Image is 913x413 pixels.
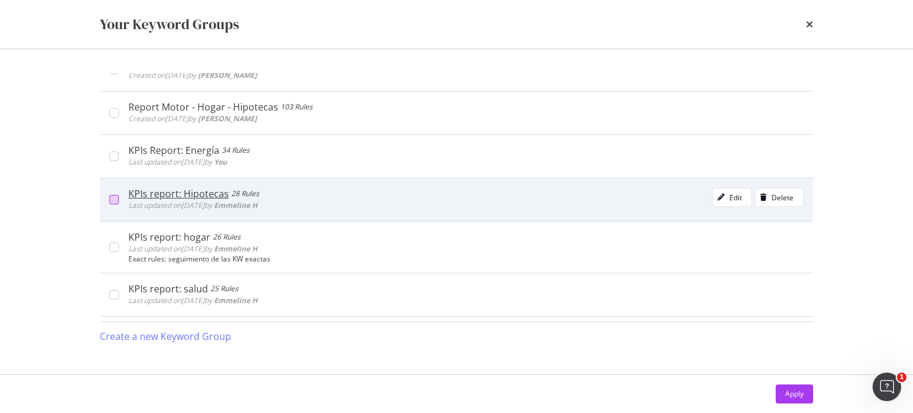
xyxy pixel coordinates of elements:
[128,200,257,210] span: Last updated on [DATE] by
[213,231,241,243] div: 26 Rules
[128,244,257,254] span: Last updated on [DATE] by
[729,193,742,203] div: Edit
[128,255,804,263] div: Exact rules: seguimiento de las KW exactas
[128,231,210,243] div: KPIs report: hogar
[222,144,250,156] div: 34 Rules
[214,244,257,254] b: Emmeline H
[198,70,257,80] b: [PERSON_NAME]
[772,193,794,203] div: Delete
[712,188,752,207] button: Edit
[214,295,257,305] b: Emmeline H
[128,295,257,305] span: Last updated on [DATE] by
[214,157,227,167] b: You
[198,114,257,124] b: [PERSON_NAME]
[755,188,804,207] button: Delete
[776,384,813,403] button: Apply
[128,188,229,200] div: KPIs report: Hipotecas
[214,200,257,210] b: Emmeline H
[231,188,259,200] div: 28 Rules
[210,283,238,295] div: 25 Rules
[128,283,208,295] div: KPIs report: salud
[100,14,239,34] div: Your Keyword Groups
[128,157,227,167] span: Last updated on [DATE] by
[897,373,906,382] span: 1
[785,389,804,399] div: Apply
[806,14,813,34] div: times
[100,322,231,351] button: Create a new Keyword Group
[128,101,278,113] div: Report Motor - Hogar - Hipotecas
[128,144,219,156] div: KPIs Report: Energía
[100,330,231,343] div: Create a new Keyword Group
[281,101,313,113] div: 103 Rules
[128,114,257,124] span: Created on [DATE] by
[128,70,257,80] span: Created on [DATE] by
[873,373,901,401] iframe: Intercom live chat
